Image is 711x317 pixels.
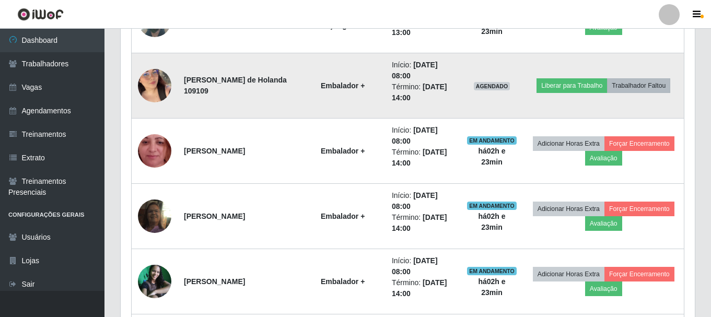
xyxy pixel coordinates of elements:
[478,277,505,297] strong: há 02 h e 23 min
[585,281,622,296] button: Avaliação
[392,277,454,299] li: Término:
[467,136,517,145] span: EM ANDAMENTO
[321,81,365,90] strong: Embalador +
[321,212,365,220] strong: Embalador +
[478,16,505,36] strong: há 03 h e 23 min
[604,267,674,281] button: Forçar Encerramento
[604,136,674,151] button: Forçar Encerramento
[533,267,604,281] button: Adicionar Horas Extra
[607,78,670,93] button: Trabalhador Faltou
[392,191,438,210] time: [DATE] 08:00
[392,147,454,169] li: Término:
[478,147,505,166] strong: há 02 h e 23 min
[585,216,622,231] button: Avaliação
[392,81,454,103] li: Término:
[392,212,454,234] li: Término:
[138,186,171,246] img: 1742916176558.jpeg
[17,8,64,21] img: CoreUI Logo
[467,267,517,275] span: EM ANDAMENTO
[184,212,245,220] strong: [PERSON_NAME]
[392,190,454,212] li: Início:
[474,82,510,90] span: AGENDADO
[138,114,171,188] img: 1736442244800.jpeg
[392,61,438,80] time: [DATE] 08:00
[533,202,604,216] button: Adicionar Horas Extra
[604,202,674,216] button: Forçar Encerramento
[585,151,622,166] button: Avaliação
[392,60,454,81] li: Início:
[533,136,604,151] button: Adicionar Horas Extra
[478,212,505,231] strong: há 02 h e 23 min
[392,125,454,147] li: Início:
[321,277,365,286] strong: Embalador +
[321,147,365,155] strong: Embalador +
[392,256,438,276] time: [DATE] 08:00
[392,255,454,277] li: Início:
[138,56,171,115] img: 1731613491731.jpeg
[138,265,171,298] img: 1743109633482.jpeg
[184,147,245,155] strong: [PERSON_NAME]
[467,202,517,210] span: EM ANDAMENTO
[184,76,287,95] strong: [PERSON_NAME] de Holanda 109109
[184,277,245,286] strong: [PERSON_NAME]
[392,126,438,145] time: [DATE] 08:00
[537,78,607,93] button: Liberar para Trabalho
